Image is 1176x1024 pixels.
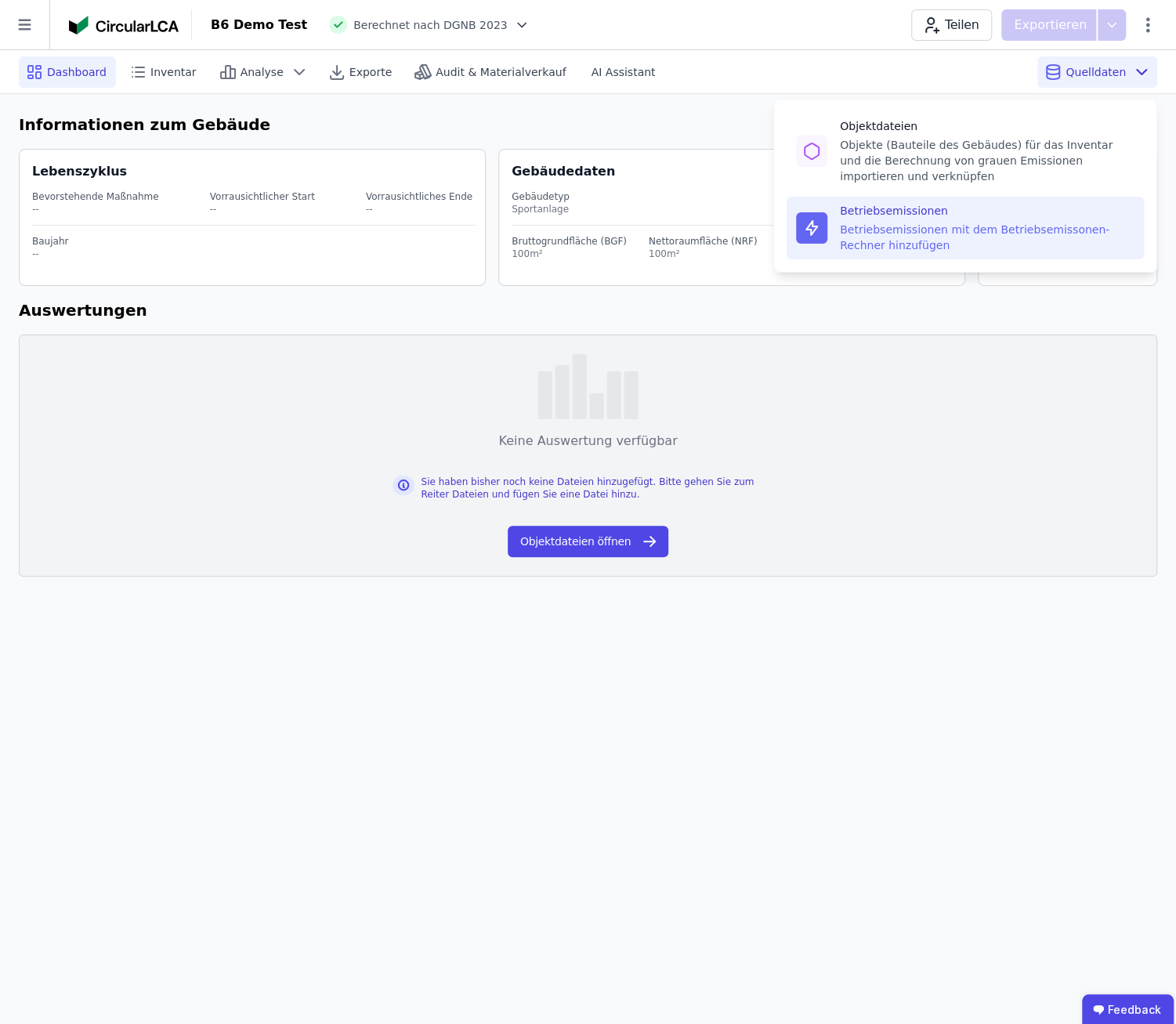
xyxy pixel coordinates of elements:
span: Audit & Materialverkauf [436,64,566,80]
h6: Informationen zum Gebäude [19,113,1157,136]
div: -- [210,203,315,215]
span: Analyse [241,64,284,80]
div: Nettoraumfläche (NRF) [649,235,758,248]
p: Exportieren [1014,16,1090,34]
div: Gebäudedaten [512,162,964,181]
img: Concular [69,16,179,34]
div: Bevorstehende Maßnahme [32,190,159,203]
div: Baujahr [32,235,476,248]
div: -- [32,203,159,215]
div: Objektdateien [840,118,1134,134]
span: Inventar [150,64,197,80]
div: Gebäudetyp [512,190,952,203]
span: Exporte [349,64,392,80]
div: Vorrausichtlicher Start [210,190,315,203]
div: Betriebsemissionen mit dem Betriebsemissonen-Rechner hinzufügen [840,222,1134,253]
div: Betriebsemissionen [840,203,1134,219]
div: 100m² [512,248,627,260]
span: Berechnet nach DGNB 2023 [353,17,508,33]
span: Quelldaten [1066,64,1126,80]
div: 100m² [649,248,758,260]
div: B6 Demo Test [211,16,307,34]
img: empty-state [537,354,639,419]
div: Sie haben bisher noch keine Dateien hinzugefügt. Bitte gehen Sie zum Reiter Dateien und fügen Sie... [421,476,783,501]
div: Vorrausichtliches Ende [366,190,472,203]
div: Objekte (Bauteile des Gebäudes) für das Inventar und die Berechnung von grauen Emissionen importi... [840,137,1134,184]
div: -- [366,203,472,215]
div: Keine Auswertung verfügbar [498,432,677,450]
div: Bruttogrundfläche (BGF) [512,235,627,248]
div: -- [32,248,476,260]
h6: Auswertungen [19,299,1157,322]
div: Lebenszyklus [32,162,127,181]
button: Teilen [911,9,992,41]
button: Objektdateien öffnen [508,526,668,557]
div: Sportanlage [512,203,952,215]
span: Dashboard [47,64,107,80]
span: AI Assistant [591,64,655,80]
